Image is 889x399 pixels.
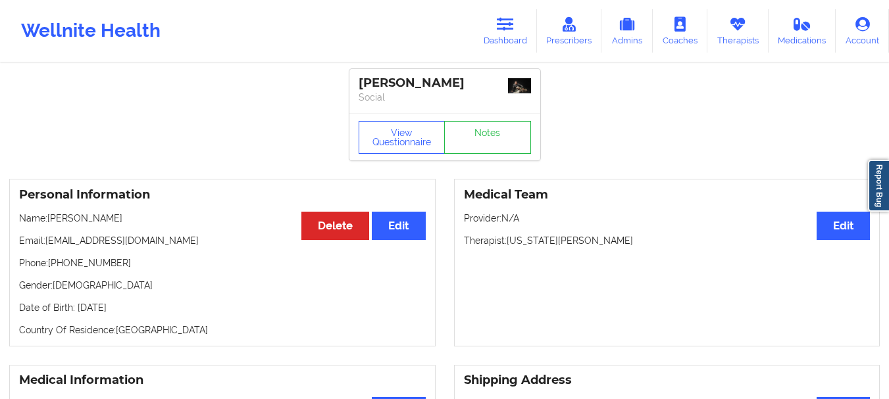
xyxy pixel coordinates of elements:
p: Date of Birth: [DATE] [19,301,426,314]
img: 2c6f9deb-423d-46eb-81da-939e5d5517bb_bf85b132-2107-4c78-b3c4-e9e113fb00735485bb99-4ed1-40e1-ad04-... [508,78,531,93]
p: Provider: N/A [464,212,871,225]
p: Country Of Residence: [GEOGRAPHIC_DATA] [19,323,426,337]
button: Edit [817,212,870,240]
a: Therapists [707,9,769,53]
a: Coaches [653,9,707,53]
p: Email: [EMAIL_ADDRESS][DOMAIN_NAME] [19,234,426,247]
a: Notes [444,121,531,154]
button: Delete [301,212,369,240]
h3: Personal Information [19,187,426,202]
p: Name: [PERSON_NAME] [19,212,426,225]
h3: Shipping Address [464,373,871,388]
p: Therapist: [US_STATE][PERSON_NAME] [464,234,871,247]
h3: Medical Team [464,187,871,202]
a: Medications [769,9,836,53]
button: View Questionnaire [359,121,445,154]
a: Report Bug [868,160,889,212]
div: [PERSON_NAME] [359,76,531,91]
a: Account [836,9,889,53]
p: Phone: [PHONE_NUMBER] [19,256,426,270]
button: Edit [372,212,425,240]
a: Prescribers [537,9,602,53]
p: Gender: [DEMOGRAPHIC_DATA] [19,279,426,292]
a: Dashboard [474,9,537,53]
h3: Medical Information [19,373,426,388]
p: Social [359,91,531,104]
a: Admins [601,9,653,53]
